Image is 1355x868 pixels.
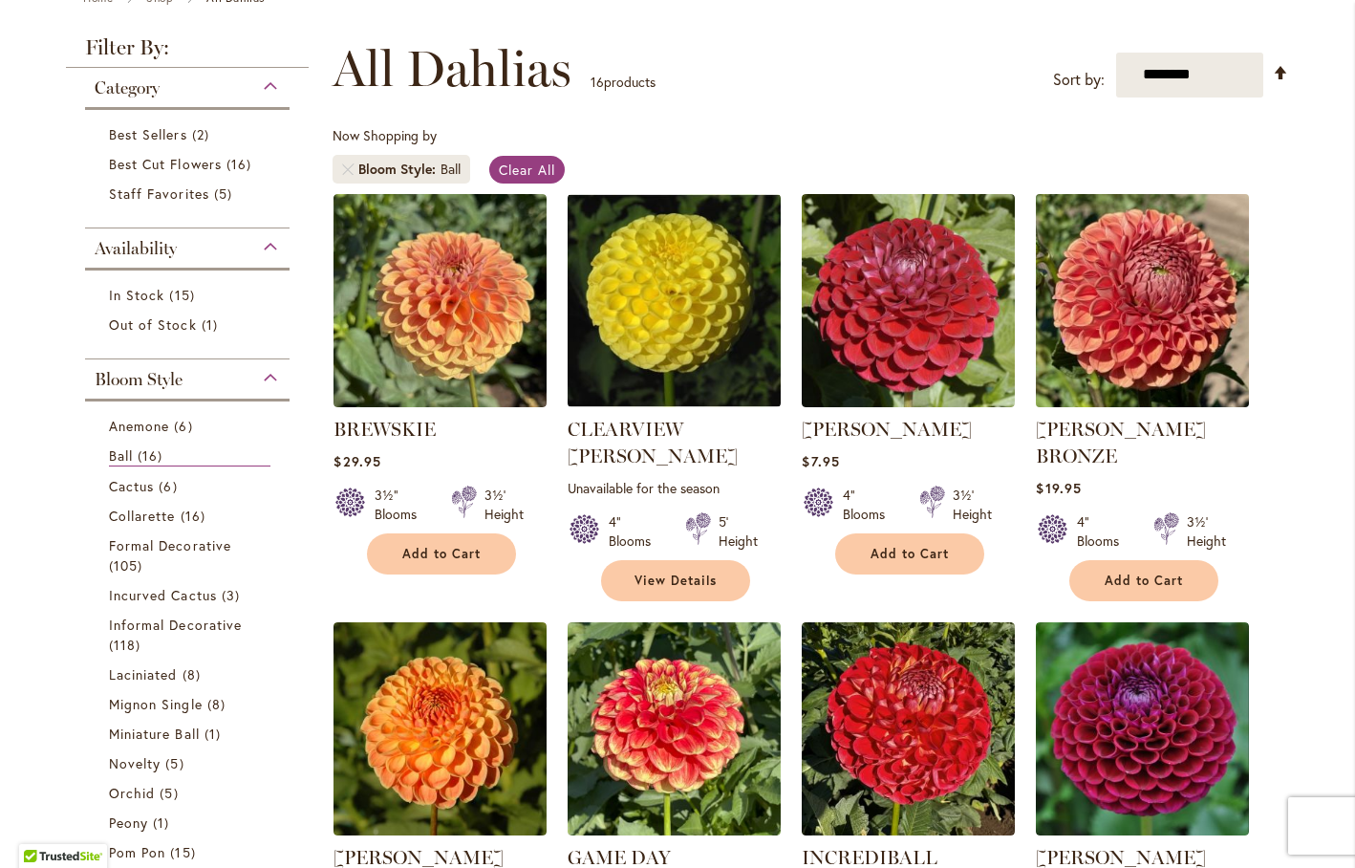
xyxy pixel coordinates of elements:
span: Formal Decorative [109,536,231,554]
button: Add to Cart [1069,560,1218,601]
span: Anemone [109,417,169,435]
span: Availability [95,238,177,259]
div: Ball [441,160,461,179]
a: Ball 16 [109,445,270,467]
span: 1 [202,315,223,335]
span: $7.95 [802,452,839,470]
a: CORNEL BRONZE [1036,393,1249,411]
span: Laciniated [109,665,178,684]
a: Cactus 6 [109,476,270,496]
a: Best Cut Flowers [109,154,270,174]
img: CORNEL BRONZE [1031,188,1255,412]
div: 3½" Blooms [375,486,428,524]
a: Ivanetti [1036,821,1249,839]
span: Bloom Style [358,160,441,179]
span: $19.95 [1036,479,1081,497]
label: Sort by: [1053,62,1105,98]
span: 8 [183,664,205,684]
span: 1 [153,813,174,833]
div: 3½' Height [1187,512,1226,551]
a: Mignon Single 8 [109,694,270,714]
iframe: Launch Accessibility Center [14,800,68,854]
span: Miniature Ball [109,725,200,743]
a: [PERSON_NAME] BRONZE [1036,418,1206,467]
span: Staff Favorites [109,184,209,203]
a: Peony 1 [109,813,270,833]
span: 8 [207,694,230,714]
a: CRICHTON HONEY [333,821,547,839]
a: BREWSKIE [333,393,547,411]
span: In Stock [109,286,164,304]
a: In Stock 15 [109,285,270,305]
span: Now Shopping by [333,126,437,144]
span: $29.95 [333,452,380,470]
span: 2 [192,124,214,144]
span: 15 [169,285,199,305]
span: View Details [634,573,717,589]
div: 3½' Height [484,486,524,524]
a: Out of Stock 1 [109,315,270,335]
p: Unavailable for the season [568,479,781,497]
img: CORNEL [802,194,1015,407]
a: View Details [601,560,750,601]
a: Incurved Cactus 3 [109,585,270,605]
span: Peony [109,814,148,832]
span: Mignon Single [109,695,203,713]
span: 5 [214,184,237,204]
a: Orchid 5 [109,783,270,803]
span: 6 [159,476,182,496]
a: GAME DAY [568,821,781,839]
a: Laciniated 8 [109,664,270,684]
span: Add to Cart [871,546,949,562]
span: Add to Cart [402,546,481,562]
span: Best Sellers [109,125,187,143]
span: Collarette [109,507,176,525]
span: Bloom Style [95,369,183,390]
img: CLEARVIEW DANIEL [568,194,781,407]
a: Miniature Ball 1 [109,724,270,744]
a: Pom Pon 15 [109,842,270,862]
strong: Filter By: [66,37,309,68]
span: 105 [109,555,147,575]
span: 5 [165,753,188,773]
span: 118 [109,635,145,655]
a: CLEARVIEW [PERSON_NAME] [568,418,738,467]
a: Remove Bloom Style Ball [342,163,354,175]
a: CLEARVIEW DANIEL [568,393,781,411]
a: Novelty 5 [109,753,270,773]
span: Informal Decorative [109,616,242,634]
p: products [591,67,656,98]
span: Add to Cart [1105,573,1183,589]
a: CORNEL [802,393,1015,411]
span: Out of Stock [109,315,197,334]
a: Best Sellers [109,124,270,144]
span: 16 [226,154,256,174]
span: Cactus [109,477,154,495]
div: 4" Blooms [1077,512,1130,551]
a: Formal Decorative 105 [109,535,270,575]
a: BREWSKIE [333,418,436,441]
a: Staff Favorites [109,184,270,204]
span: All Dahlias [333,40,571,98]
span: 15 [170,842,200,862]
span: Pom Pon [109,843,165,861]
span: Category [95,77,160,98]
span: Novelty [109,754,161,772]
a: Incrediball [802,821,1015,839]
div: 4" Blooms [609,512,662,551]
a: Collarette 16 [109,506,270,526]
span: 1 [204,724,226,744]
img: GAME DAY [568,622,781,835]
div: 3½' Height [953,486,992,524]
a: Informal Decorative 118 [109,615,270,655]
span: Orchid [109,784,155,802]
span: Incurved Cactus [109,586,217,604]
span: 3 [222,585,245,605]
span: 16 [181,506,210,526]
a: [PERSON_NAME] [802,418,972,441]
a: Anemone 6 [109,416,270,436]
span: Clear All [499,161,555,179]
div: 4" Blooms [843,486,896,524]
span: Best Cut Flowers [109,155,222,173]
img: CRICHTON HONEY [333,622,547,835]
